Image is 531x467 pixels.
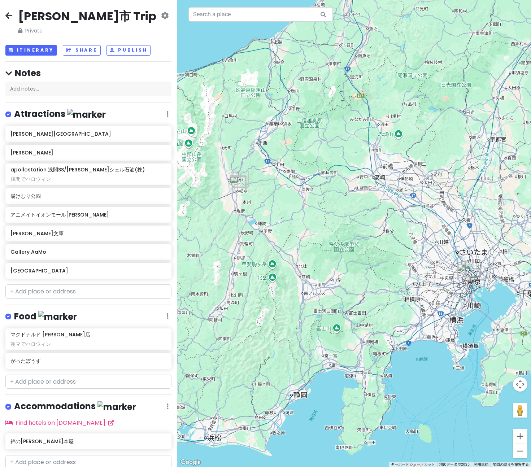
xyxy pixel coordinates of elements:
h6: [GEOGRAPHIC_DATA] [10,267,166,274]
h6: マクドナルド [PERSON_NAME]店 [10,331,90,338]
h6: Gallery AaMo [10,249,166,255]
button: 地図上にペグマンをドロップして、ストリートビューを開きます [513,403,527,418]
div: 新宿駅 [457,264,473,280]
div: 朝マでハロウィン [10,341,166,347]
div: 永青文庫 [461,261,476,276]
a: Find hotels on [DOMAIN_NAME] [5,419,114,427]
h6: [PERSON_NAME]文庫 [10,230,166,237]
a: Google マップでこの地域を開きます（新しいウィンドウが開きます） [179,458,203,467]
div: アニメイトイオンモール松本 [231,176,247,192]
div: 松本城 [230,175,246,191]
button: Publish [106,45,151,56]
img: marker [67,109,106,120]
h6: がったぼうず [10,358,166,364]
button: ズームイン [513,429,527,444]
input: + Add place or address [5,375,171,389]
button: キーボード ショートカット [391,462,435,467]
h6: [PERSON_NAME] [10,149,166,156]
img: marker [97,401,136,413]
div: Gallery AaMo [465,262,480,278]
h6: [PERSON_NAME][GEOGRAPHIC_DATA] [10,131,166,137]
span: 地図データ ©2025 [439,462,470,466]
a: 利用規約（新しいタブで開きます） [474,462,488,466]
img: marker [38,311,77,322]
span: Private [18,27,156,35]
button: ズームアウト [513,444,527,458]
div: 松本市美術館 [231,176,247,192]
div: マクドナルド 松本店 [230,176,245,192]
a: 地図の誤りを報告する [493,462,529,466]
div: 錦の湯 地本屋 [233,171,249,187]
h6: アニメイトイオンモール[PERSON_NAME] [10,211,166,218]
button: Itinerary [5,45,57,56]
h4: Attractions [14,108,106,120]
input: Search a place [188,7,333,22]
button: 地図のカメラ コントロール [513,377,527,392]
div: Add notes... [5,82,171,97]
h6: 錦の[PERSON_NAME]本屋 [10,438,166,445]
h4: Notes [5,67,171,79]
input: + Add place or address [5,284,171,299]
h6: apollostation 浅間SS/[PERSON_NAME]シェル石油(株) [10,166,145,173]
h4: Food [14,311,77,323]
div: 浅間でハロウィン [10,176,166,182]
h4: Accommodations [14,401,136,413]
img: Google [179,458,203,467]
h2: [PERSON_NAME]市 Trip [18,9,156,24]
div: がったぼうず [232,172,248,188]
h6: 湯けむり公園 [10,193,166,199]
button: Share [63,45,100,56]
